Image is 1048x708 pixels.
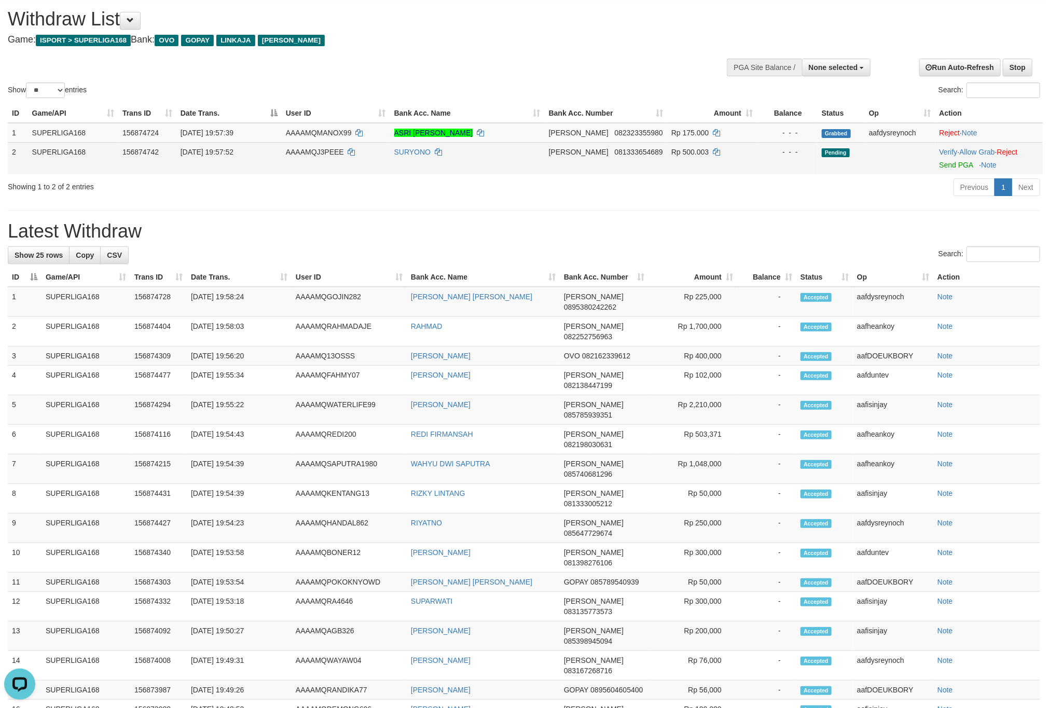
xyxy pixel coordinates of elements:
th: Amount: activate to sort column ascending [667,104,757,123]
th: ID [8,104,28,123]
a: Copy [69,246,101,264]
span: [PERSON_NAME] [564,519,624,527]
td: AAAAMQBONER12 [292,543,407,573]
a: CSV [100,246,129,264]
td: - [737,621,796,651]
label: Search: [939,82,1040,98]
span: AAAAMQMANOX99 [286,129,352,137]
a: Note [937,548,953,557]
td: 156873987 [130,681,187,700]
span: Copy 085647729674 to clipboard [564,529,612,537]
td: 7 [8,454,42,484]
span: Copy 085398945094 to clipboard [564,637,612,645]
td: - [737,395,796,425]
td: 156874309 [130,346,187,366]
th: Action [933,268,1040,287]
span: Accepted [801,431,832,439]
a: Show 25 rows [8,246,70,264]
td: 1 [8,123,28,143]
td: Rp 50,000 [649,573,737,592]
th: Balance: activate to sort column ascending [737,268,796,287]
span: LINKAJA [216,35,255,46]
td: [DATE] 19:54:39 [187,454,292,484]
td: SUPERLIGA168 [42,592,130,621]
a: SUPARWATI [411,597,452,605]
a: Allow Grab [959,148,995,156]
td: aafisinjay [853,621,933,651]
span: [PERSON_NAME] [564,293,624,301]
span: Copy 0895604605400 to clipboard [590,686,643,694]
span: [PERSON_NAME] [564,460,624,468]
td: 156874340 [130,543,187,573]
td: [DATE] 19:49:26 [187,681,292,700]
span: GOPAY [564,686,588,694]
span: [PERSON_NAME] [549,129,609,137]
span: Accepted [801,401,832,410]
a: Note [937,597,953,605]
span: Accepted [801,293,832,302]
td: SUPERLIGA168 [42,346,130,366]
td: 5 [8,395,42,425]
td: SUPERLIGA168 [42,287,130,317]
a: [PERSON_NAME] [PERSON_NAME] [411,293,532,301]
td: 156874215 [130,454,187,484]
td: - [737,346,796,366]
td: SUPERLIGA168 [28,142,118,174]
td: - [737,425,796,454]
td: Rp 400,000 [649,346,737,366]
td: [DATE] 19:56:20 [187,346,292,366]
div: - - - [761,147,813,157]
input: Search: [967,246,1040,262]
a: Reject [997,148,1018,156]
select: Showentries [26,82,65,98]
span: ISPORT > SUPERLIGA168 [36,35,131,46]
td: Rp 250,000 [649,513,737,543]
span: · [959,148,997,156]
a: Note [981,161,997,169]
td: AAAAMQRANDIKA77 [292,681,407,700]
td: aafdysreynoch [853,513,933,543]
th: User ID: activate to sort column ascending [292,268,407,287]
span: Copy 085789540939 to clipboard [590,578,639,586]
span: Copy 081333654689 to clipboard [615,148,663,156]
td: 156874404 [130,317,187,346]
td: - [737,651,796,681]
label: Show entries [8,82,87,98]
th: Bank Acc. Number: activate to sort column ascending [545,104,667,123]
span: [PERSON_NAME] [549,148,609,156]
th: Op: activate to sort column ascending [865,104,935,123]
span: Copy 083135773573 to clipboard [564,607,612,616]
td: 156874427 [130,513,187,543]
a: [PERSON_NAME] [411,686,471,694]
span: Accepted [801,460,832,469]
td: aafDOEUKBORY [853,681,933,700]
td: AAAAMQSAPUTRA1980 [292,454,407,484]
th: Status: activate to sort column ascending [796,268,853,287]
span: Rp 175.000 [671,129,709,137]
span: GOPAY [181,35,214,46]
td: SUPERLIGA168 [42,366,130,395]
td: aafisinjay [853,484,933,513]
td: 8 [8,484,42,513]
td: 12 [8,592,42,621]
a: Note [937,656,953,664]
td: SUPERLIGA168 [42,651,130,681]
span: Rp 500.003 [671,148,709,156]
a: ASRI [PERSON_NAME] [394,129,473,137]
a: [PERSON_NAME] [411,627,471,635]
td: AAAAMQPOKOKNYOWD [292,573,407,592]
td: aafisinjay [853,395,933,425]
span: Accepted [801,686,832,695]
th: Game/API: activate to sort column ascending [42,268,130,287]
div: - - - [761,128,813,138]
td: Rp 300,000 [649,543,737,573]
td: - [737,573,796,592]
span: [PERSON_NAME] [564,489,624,497]
td: Rp 76,000 [649,651,737,681]
td: AAAAMQAGB326 [292,621,407,651]
span: Accepted [801,490,832,498]
td: Rp 1,700,000 [649,317,737,346]
a: Next [1012,178,1040,196]
td: Rp 56,000 [649,681,737,700]
a: Note [937,686,953,694]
